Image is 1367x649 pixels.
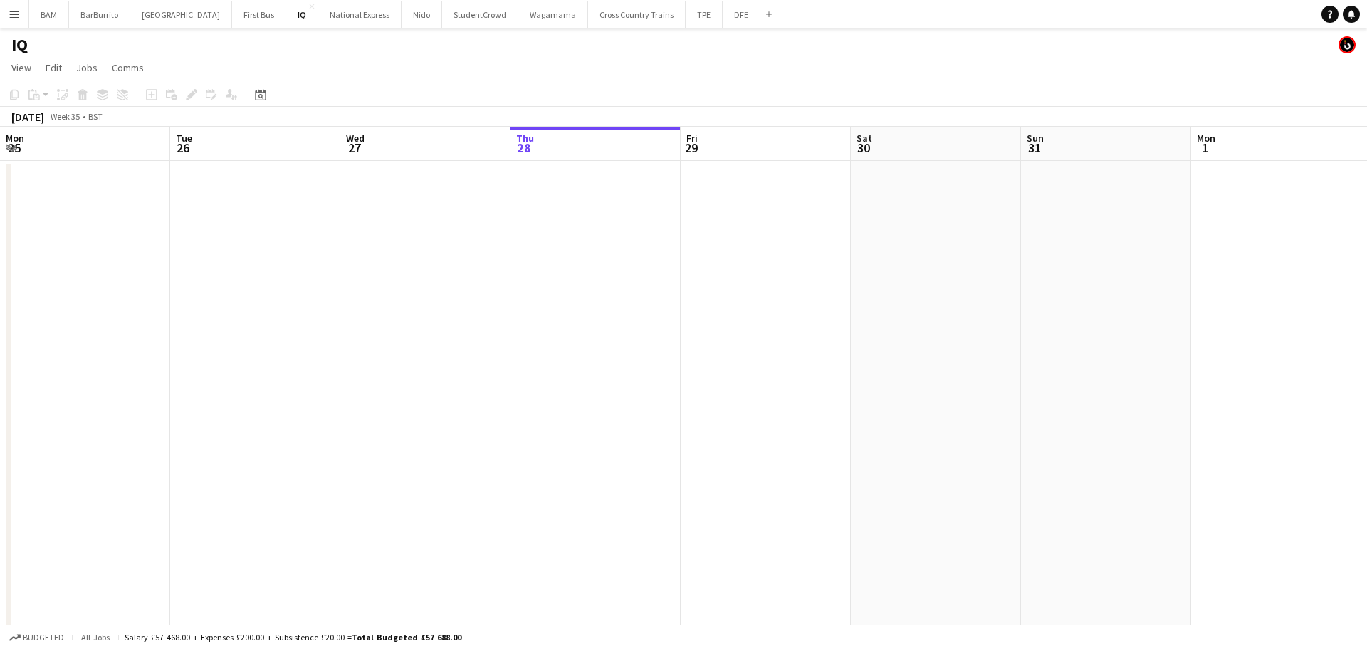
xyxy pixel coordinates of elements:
[1197,132,1215,145] span: Mon
[6,58,37,77] a: View
[11,34,28,56] h1: IQ
[318,1,402,28] button: National Express
[1339,36,1356,53] app-user-avatar: Tim Bodenham
[6,132,24,145] span: Mon
[130,1,232,28] button: [GEOGRAPHIC_DATA]
[442,1,518,28] button: StudentCrowd
[588,1,686,28] button: Cross Country Trains
[684,140,698,156] span: 29
[70,58,103,77] a: Jobs
[857,132,872,145] span: Sat
[514,140,534,156] span: 28
[174,140,192,156] span: 26
[106,58,150,77] a: Comms
[47,111,83,122] span: Week 35
[723,1,760,28] button: DFE
[76,61,98,74] span: Jobs
[78,632,112,643] span: All jobs
[1195,140,1215,156] span: 1
[686,1,723,28] button: TPE
[23,633,64,643] span: Budgeted
[1025,140,1044,156] span: 31
[7,630,66,645] button: Budgeted
[686,132,698,145] span: Fri
[516,132,534,145] span: Thu
[344,140,365,156] span: 27
[286,1,318,28] button: IQ
[4,140,24,156] span: 25
[232,1,286,28] button: First Bus
[11,110,44,124] div: [DATE]
[88,111,103,122] div: BST
[69,1,130,28] button: BarBurrito
[40,58,68,77] a: Edit
[346,132,365,145] span: Wed
[29,1,69,28] button: BAM
[402,1,442,28] button: Nido
[112,61,144,74] span: Comms
[11,61,31,74] span: View
[1027,132,1044,145] span: Sun
[125,632,461,643] div: Salary £57 468.00 + Expenses £200.00 + Subsistence £20.00 =
[46,61,62,74] span: Edit
[518,1,588,28] button: Wagamama
[352,632,461,643] span: Total Budgeted £57 688.00
[854,140,872,156] span: 30
[176,132,192,145] span: Tue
